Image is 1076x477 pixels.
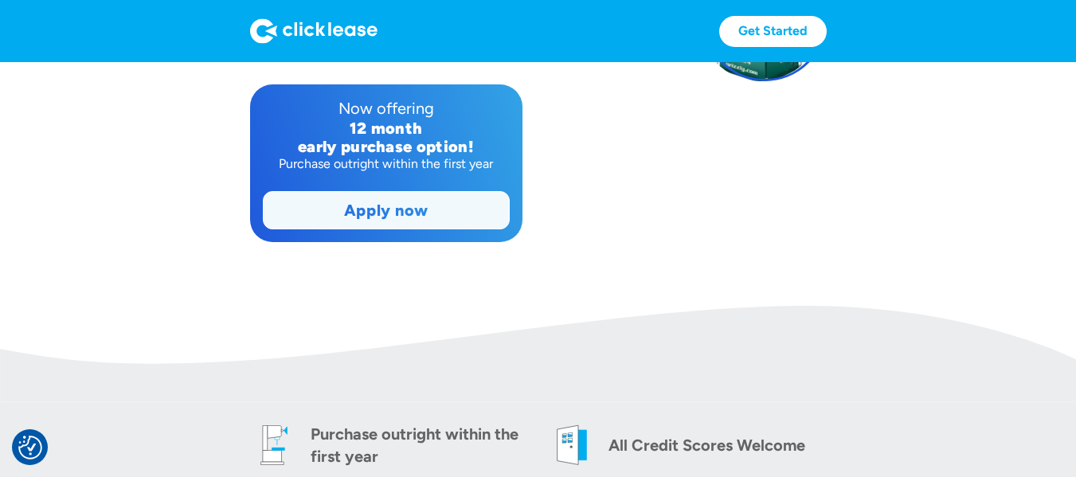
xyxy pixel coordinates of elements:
[250,18,378,44] img: Logo
[250,421,298,469] img: drill press icon
[719,16,827,47] a: Get Started
[608,434,805,456] div: All Credit Scores Welcome
[264,192,509,229] a: Apply now
[311,423,529,467] div: Purchase outright within the first year
[263,97,510,119] div: Now offering
[263,119,510,138] div: 12 month
[263,156,510,172] div: Purchase outright within the first year
[18,436,42,459] button: Consent Preferences
[548,421,596,469] img: welcome icon
[18,436,42,459] img: Revisit consent button
[263,138,510,156] div: early purchase option!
